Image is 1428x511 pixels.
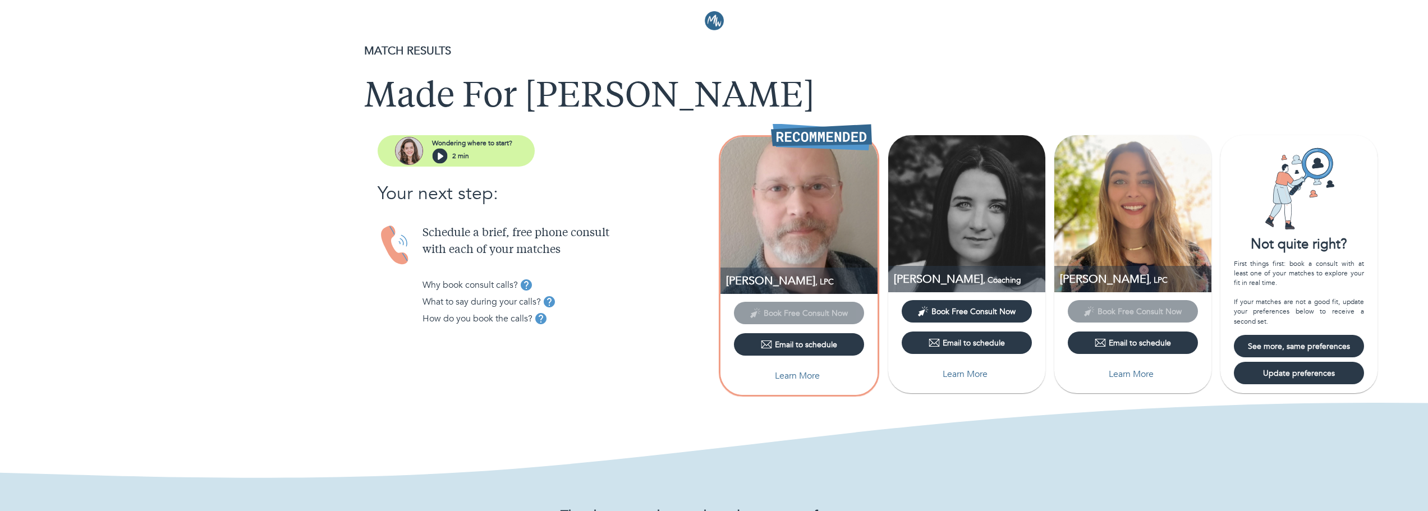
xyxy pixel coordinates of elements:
div: Email to schedule [761,339,837,350]
span: , Coaching [983,275,1021,286]
button: Learn More [734,365,864,387]
p: Why book consult calls? [423,278,518,292]
img: Card icon [1257,146,1341,231]
span: This provider has not yet shared their calendar link. Please email the provider to schedule [734,307,864,318]
div: Not quite right? [1220,235,1378,254]
img: Jeff Jones profile [720,137,878,294]
div: First things first: book a consult with at least one of your matches to explore your fit in real ... [1234,259,1364,326]
span: , LPC [815,277,834,287]
button: Email to schedule [1068,332,1198,354]
p: What to say during your calls? [423,295,541,309]
p: How do you book the calls? [423,312,532,325]
button: Book Free Consult Now [902,300,1032,323]
img: assistant [395,137,423,165]
p: Your next step: [378,180,714,207]
p: Wondering where to start? [432,138,512,148]
img: Handset [378,225,414,266]
div: Email to schedule [1095,337,1171,348]
img: Logo [705,11,724,30]
button: tooltip [532,310,549,327]
button: Update preferences [1234,362,1364,384]
button: assistantWondering where to start?2 min [378,135,535,167]
img: Recommended Therapist [771,123,872,150]
p: 2 min [452,151,469,161]
button: Email to schedule [902,332,1032,354]
p: Learn More [943,367,988,381]
div: Email to schedule [929,337,1005,348]
p: MATCH RESULTS [364,43,1064,59]
button: Email to schedule [734,333,864,356]
p: LPC [726,273,878,288]
span: , LPC [1149,275,1168,286]
span: See more, same preferences [1238,341,1360,352]
span: Book Free Consult Now [931,306,1016,317]
h1: Made For [PERSON_NAME] [364,77,1064,118]
button: See more, same preferences [1234,335,1364,357]
button: tooltip [541,293,558,310]
button: Learn More [902,363,1032,385]
p: Learn More [775,369,820,383]
img: Abigail Finck profile [888,135,1045,292]
img: Josephine Langham profile [1054,135,1211,292]
p: LPC [1060,271,1211,287]
p: Coaching [894,271,1045,287]
button: Learn More [1068,363,1198,385]
p: Schedule a brief, free phone consult with each of your matches [423,225,714,259]
p: Learn More [1109,367,1154,381]
span: Update preferences [1238,368,1360,379]
button: tooltip [518,277,535,293]
span: This provider has not yet shared their calendar link. Please email the provider to schedule [1068,306,1198,316]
